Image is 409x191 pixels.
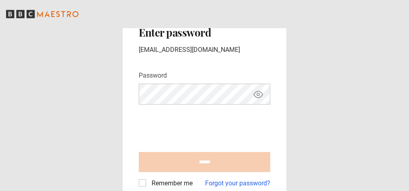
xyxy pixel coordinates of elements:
label: Remember me [148,179,193,188]
label: Password [139,71,167,80]
h2: Enter password [139,27,270,39]
a: Forgot your password? [205,179,270,188]
iframe: reCAPTCHA [139,111,261,142]
button: Show password [251,87,265,101]
p: [EMAIL_ADDRESS][DOMAIN_NAME] [139,45,270,55]
svg: BBC Maestro [6,8,78,20]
